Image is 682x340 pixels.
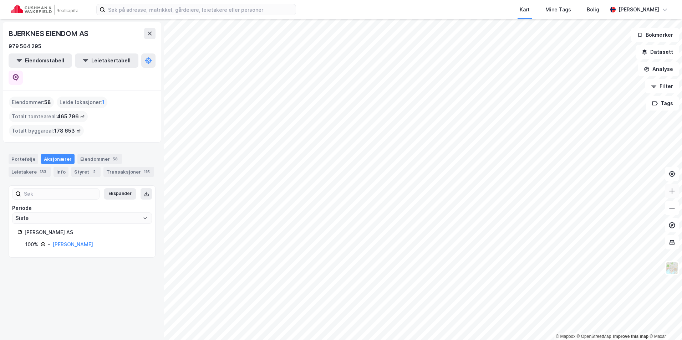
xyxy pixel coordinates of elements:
span: 178 653 ㎡ [54,127,81,135]
a: [PERSON_NAME] [52,241,93,247]
a: OpenStreetMap [577,334,611,339]
img: Z [665,261,679,275]
div: Transaksjoner [103,167,154,177]
div: Aksjonærer [41,154,75,164]
div: 58 [111,155,119,163]
div: 2 [91,168,98,175]
div: Kart [520,5,530,14]
div: 115 [142,168,151,175]
div: BJERKNES EIENDOM AS [9,28,90,39]
div: Totalt tomteareal : [9,111,88,122]
div: Leietakere [9,167,51,177]
div: Mine Tags [545,5,571,14]
span: 58 [44,98,51,107]
a: Mapbox [556,334,575,339]
button: Open [142,215,148,221]
button: Eiendomstabell [9,53,72,68]
button: Tags [646,96,679,110]
div: 979 564 295 [9,42,41,51]
div: Bolig [587,5,599,14]
img: cushman-wakefield-realkapital-logo.202ea83816669bd177139c58696a8fa1.svg [11,5,79,15]
div: Eiendommer : [9,97,54,108]
div: Leide lokasjoner : [57,97,107,108]
input: Søk på adresse, matrikkel, gårdeiere, leietakere eller personer [105,4,296,15]
div: Eiendommer [77,154,122,164]
button: Leietakertabell [75,53,138,68]
div: - [48,240,50,249]
a: Improve this map [613,334,648,339]
div: Totalt byggareal : [9,125,84,136]
div: Styret [71,167,101,177]
button: Filter [645,79,679,93]
span: 465 796 ㎡ [57,112,85,121]
div: 100% [25,240,38,249]
div: [PERSON_NAME] [619,5,659,14]
div: 133 [38,168,48,175]
input: ClearOpen [12,213,152,223]
button: Ekspander [104,188,136,200]
div: Info [54,167,68,177]
div: Kontrollprogram for chat [646,306,682,340]
div: [PERSON_NAME] AS [24,228,147,237]
div: Periode [12,204,152,212]
span: 1 [102,98,105,107]
input: Søk [21,189,99,199]
button: Analyse [638,62,679,76]
button: Datasett [636,45,679,59]
iframe: Chat Widget [646,306,682,340]
button: Bokmerker [631,28,679,42]
div: Portefølje [9,154,38,164]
